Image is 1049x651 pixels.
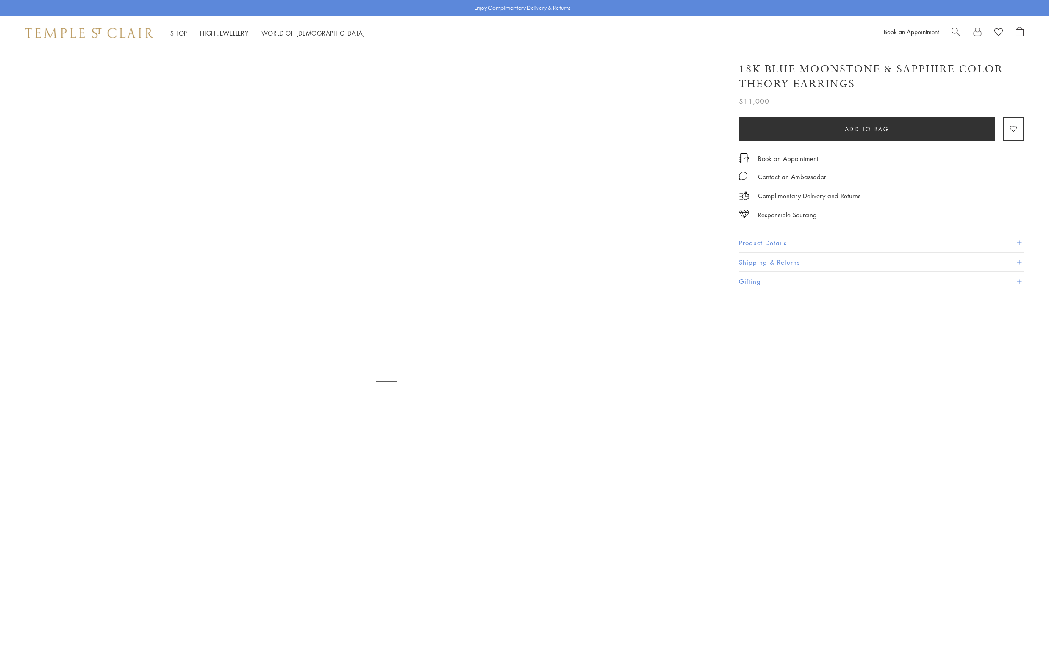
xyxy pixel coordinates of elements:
[758,191,860,201] p: Complimentary Delivery and Returns
[884,28,939,36] a: Book an Appointment
[739,172,747,180] img: MessageIcon-01_2.svg
[739,272,1024,291] button: Gifting
[739,210,749,218] img: icon_sourcing.svg
[758,172,826,182] div: Contact an Ambassador
[952,27,960,39] a: Search
[994,27,1003,39] a: View Wishlist
[739,117,995,141] button: Add to bag
[170,29,187,37] a: ShopShop
[845,125,889,134] span: Add to bag
[739,96,769,107] span: $11,000
[261,29,365,37] a: World of [DEMOGRAPHIC_DATA]World of [DEMOGRAPHIC_DATA]
[739,253,1024,272] button: Shipping & Returns
[1016,27,1024,39] a: Open Shopping Bag
[170,28,365,39] nav: Main navigation
[25,28,153,38] img: Temple St. Clair
[200,29,249,37] a: High JewelleryHigh Jewellery
[739,191,749,201] img: icon_delivery.svg
[739,62,1024,91] h1: 18K Blue Moonstone & Sapphire Color Theory Earrings
[739,153,749,163] img: icon_appointment.svg
[475,4,571,12] p: Enjoy Complimentary Delivery & Returns
[758,154,819,163] a: Book an Appointment
[758,210,817,220] div: Responsible Sourcing
[739,233,1024,252] button: Product Details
